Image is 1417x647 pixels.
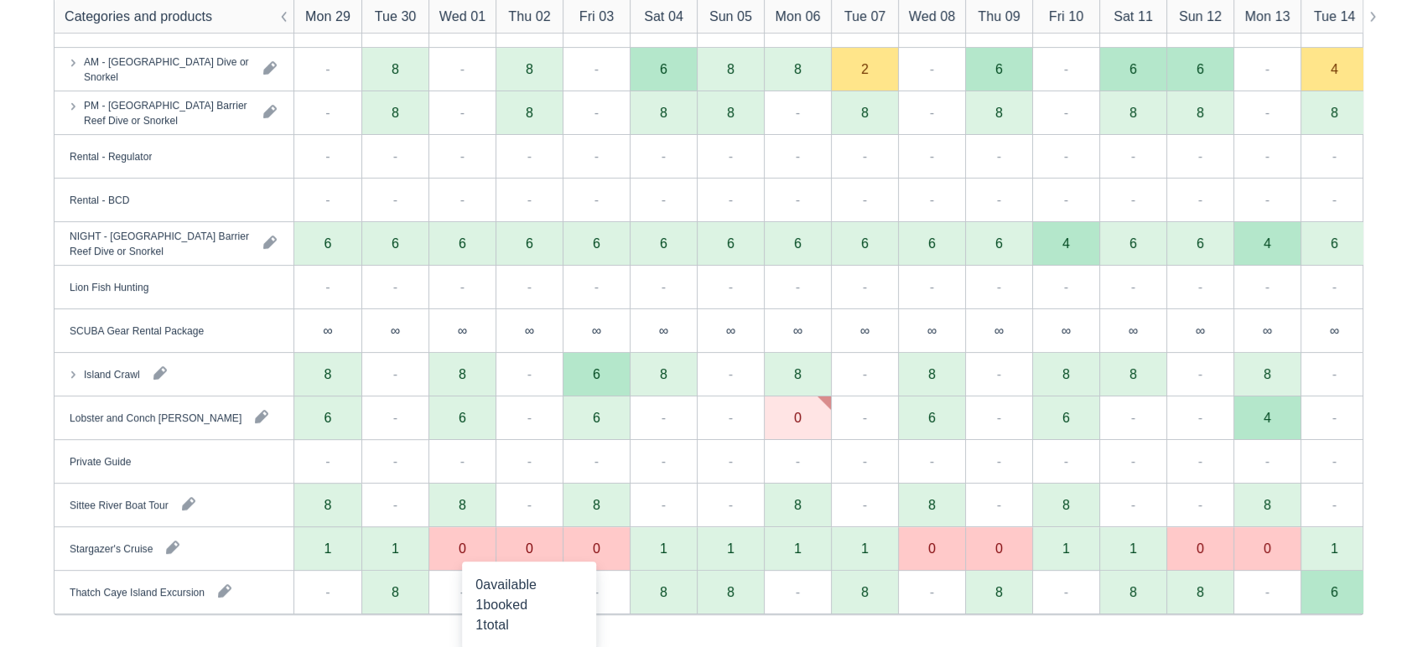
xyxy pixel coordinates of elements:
[70,497,169,512] div: Sittee River Boat Tour
[930,59,934,79] div: -
[1129,106,1137,119] div: 8
[965,527,1032,571] div: 0
[325,146,330,166] div: -
[526,62,533,75] div: 8
[1196,106,1204,119] div: 8
[1166,309,1233,353] div: ∞
[84,97,250,127] div: PM - [GEOGRAPHIC_DATA] Barrier Reef Dive or Snorkel
[1064,189,1068,210] div: -
[84,54,250,84] div: AM - [GEOGRAPHIC_DATA] Dive or Snorkel
[727,541,734,555] div: 1
[294,222,361,266] div: 6
[475,575,583,595] div: available
[1198,277,1202,297] div: -
[325,102,330,122] div: -
[525,323,534,337] div: ∞
[709,7,752,27] div: Sun 05
[428,309,496,353] div: ∞
[1196,323,1205,337] div: ∞
[393,277,397,297] div: -
[662,146,666,166] div: -
[1198,146,1202,166] div: -
[1064,277,1068,297] div: -
[460,102,465,122] div: -
[796,189,800,210] div: -
[997,364,1001,384] div: -
[392,106,399,119] div: 8
[324,411,332,424] div: 6
[1099,527,1166,571] div: 1
[294,484,361,527] div: 8
[1064,146,1068,166] div: -
[459,541,466,555] div: 0
[527,451,532,471] div: -
[729,451,733,471] div: -
[1331,541,1338,555] div: 1
[863,277,867,297] div: -
[460,59,465,79] div: -
[325,59,330,79] div: -
[997,451,1001,471] div: -
[863,364,867,384] div: -
[727,236,734,250] div: 6
[863,189,867,210] div: -
[660,367,667,380] div: 8
[644,7,683,27] div: Sat 04
[794,62,802,75] div: 8
[662,451,666,471] div: -
[594,451,599,471] div: -
[794,367,802,380] div: 8
[325,451,330,471] div: -
[793,323,802,337] div: ∞
[764,222,831,266] div: 6
[1265,102,1269,122] div: -
[459,498,466,511] div: 8
[563,396,630,440] div: 6
[863,407,867,427] div: -
[729,277,733,297] div: -
[428,396,496,440] div: 6
[1300,571,1368,614] div: 6
[796,102,800,122] div: -
[764,527,831,571] div: 1
[361,571,428,614] div: 8
[863,146,867,166] div: -
[1233,396,1300,440] div: 4
[1198,494,1202,515] div: -
[727,585,734,598] div: 8
[428,527,496,571] div: 0
[909,7,955,27] div: Wed 08
[392,541,399,555] div: 1
[392,236,399,250] div: 6
[994,323,1004,337] div: ∞
[863,451,867,471] div: -
[70,453,131,468] div: Private Guide
[1314,7,1356,27] div: Tue 14
[831,222,898,266] div: 6
[1099,222,1166,266] div: 6
[1233,309,1300,353] div: ∞
[1331,585,1338,598] div: 6
[1332,364,1337,384] div: -
[1032,396,1099,440] div: 6
[324,236,332,250] div: 6
[70,228,250,258] div: NIGHT - [GEOGRAPHIC_DATA] Barrier Reef Dive or Snorkel
[1264,236,1271,250] div: 4
[439,7,485,27] div: Wed 01
[361,222,428,266] div: 6
[496,309,563,353] div: ∞
[1196,236,1204,250] div: 6
[1245,7,1290,27] div: Mon 13
[927,323,937,337] div: ∞
[496,222,563,266] div: 6
[764,396,831,440] div: 0
[898,484,965,527] div: 8
[697,571,764,614] div: 8
[593,498,600,511] div: 8
[659,323,668,337] div: ∞
[70,541,153,556] div: Stargazer's Cruise
[898,527,965,571] div: 0
[997,277,1001,297] div: -
[1331,236,1338,250] div: 6
[1198,189,1202,210] div: -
